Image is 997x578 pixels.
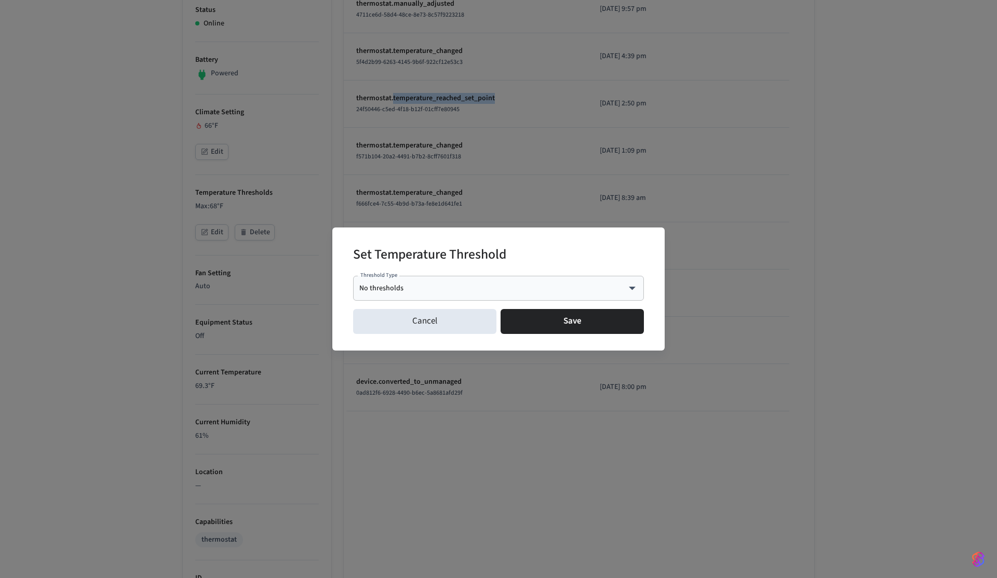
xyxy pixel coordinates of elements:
[353,309,496,334] button: Cancel
[353,240,506,272] h2: Set Temperature Threshold
[359,283,638,293] div: No thresholds
[360,271,397,279] label: Threshold Type
[501,309,644,334] button: Save
[972,551,985,568] img: SeamLogoGradient.69752ec5.svg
